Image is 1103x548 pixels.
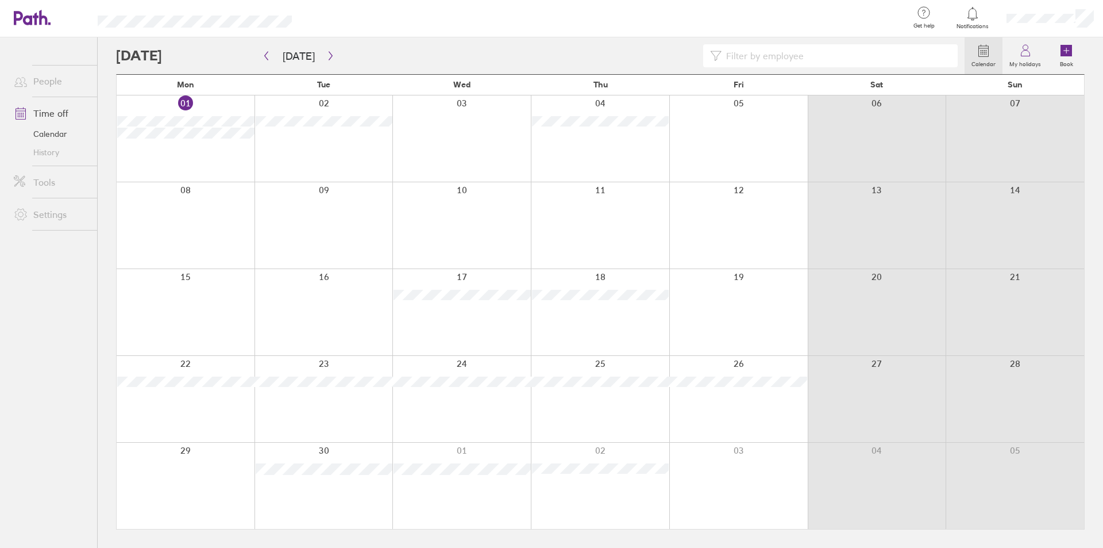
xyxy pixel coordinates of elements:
label: My holidays [1002,58,1048,68]
span: Sat [870,80,883,89]
span: Tue [317,80,330,89]
span: Wed [453,80,470,89]
span: Notifications [954,23,992,30]
a: Notifications [954,6,992,30]
a: Tools [5,171,97,194]
a: Calendar [5,125,97,143]
a: History [5,143,97,162]
a: My holidays [1002,37,1048,74]
label: Calendar [965,58,1002,68]
span: Thu [593,80,608,89]
input: Filter by employee [722,45,951,67]
span: Mon [177,80,194,89]
a: Time off [5,102,97,125]
span: Get help [905,22,943,29]
label: Book [1053,58,1080,68]
button: [DATE] [273,47,324,66]
a: People [5,70,97,93]
a: Calendar [965,37,1002,74]
a: Settings [5,203,97,226]
span: Sun [1008,80,1023,89]
span: Fri [734,80,744,89]
a: Book [1048,37,1085,74]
